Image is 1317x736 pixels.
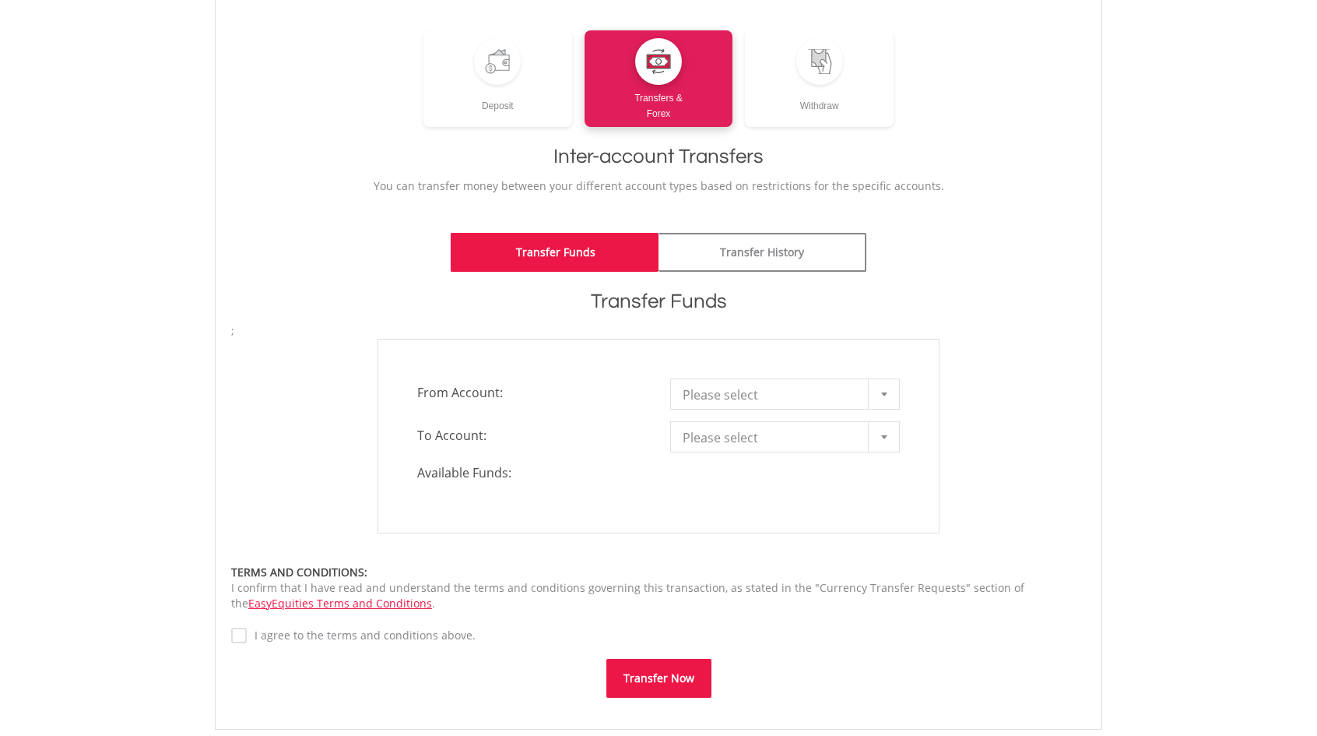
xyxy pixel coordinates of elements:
a: Transfer History [658,233,866,272]
span: Available Funds: [406,464,658,482]
span: From Account: [406,379,658,407]
div: Deposit [423,85,572,114]
div: Transfers & Forex [585,85,733,121]
a: EasyEquities Terms and Conditions [248,596,432,611]
button: Transfer Now [606,659,711,698]
a: Deposit [423,30,572,127]
div: I confirm that I have read and understand the terms and conditions governing this transaction, as... [231,565,1086,611]
form: ; [231,323,1086,698]
div: TERMS AND CONDITIONS: [231,565,1086,580]
h1: Inter-account Transfers [231,143,1086,171]
span: Please select [683,379,864,410]
p: You can transfer money between your different account types based on restrictions for the specifi... [231,178,1086,194]
a: Transfers &Forex [585,30,733,127]
div: Withdraw [745,85,894,114]
a: Withdraw [745,30,894,127]
a: Transfer Funds [451,233,658,272]
span: To Account: [406,421,658,449]
h1: Transfer Funds [231,287,1086,315]
label: I agree to the terms and conditions above. [247,628,476,643]
span: Please select [683,422,864,453]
